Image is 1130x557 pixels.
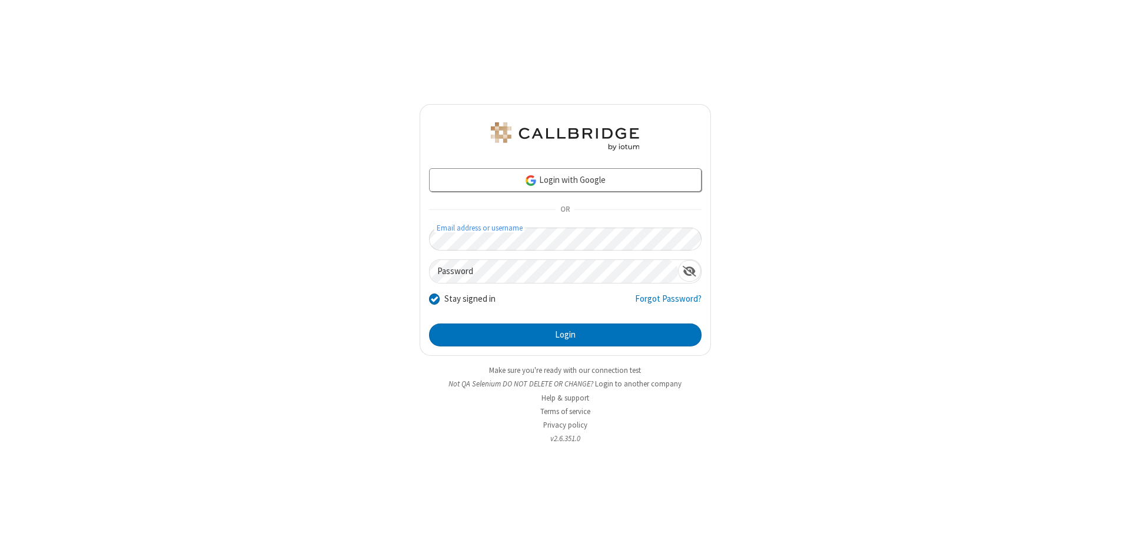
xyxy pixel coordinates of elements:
a: Forgot Password? [635,292,702,315]
span: OR [556,202,574,218]
button: Login to another company [595,378,682,389]
li: v2.6.351.0 [420,433,711,444]
a: Terms of service [540,406,590,416]
a: Privacy policy [543,420,587,430]
button: Login [429,323,702,347]
iframe: Chat [1101,526,1121,549]
img: QA Selenium DO NOT DELETE OR CHANGE [488,122,642,151]
div: Show password [678,260,701,282]
img: google-icon.png [524,174,537,187]
a: Help & support [541,393,589,403]
input: Email address or username [429,228,702,251]
a: Make sure you're ready with our connection test [489,365,641,375]
a: Login with Google [429,168,702,192]
input: Password [430,260,678,283]
li: Not QA Selenium DO NOT DELETE OR CHANGE? [420,378,711,389]
label: Stay signed in [444,292,496,306]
